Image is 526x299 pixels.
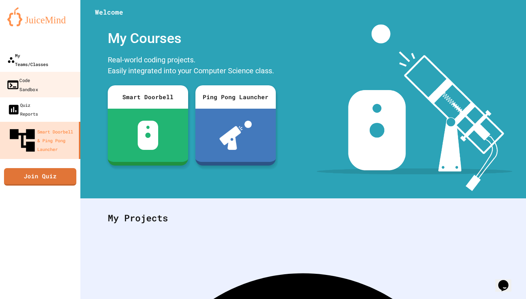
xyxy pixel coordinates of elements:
[195,85,276,109] div: Ping Pong Launcher
[100,204,506,232] div: My Projects
[7,51,48,69] div: My Teams/Classes
[6,75,38,93] div: Code Sandbox
[104,53,279,80] div: Real-world coding projects. Easily integrated into your Computer Science class.
[108,85,188,109] div: Smart Doorbell
[7,7,73,26] img: logo-orange.svg
[7,125,76,155] div: Smart Doorbell & Ping Pong Launcher
[138,121,159,150] img: sdb-white.svg
[104,24,279,53] div: My Courses
[7,101,38,118] div: Quiz Reports
[317,24,512,191] img: banner-image-my-projects.png
[220,121,252,150] img: ppl-with-ball.png
[4,168,76,186] a: Join Quiz
[495,270,519,292] iframe: chat widget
